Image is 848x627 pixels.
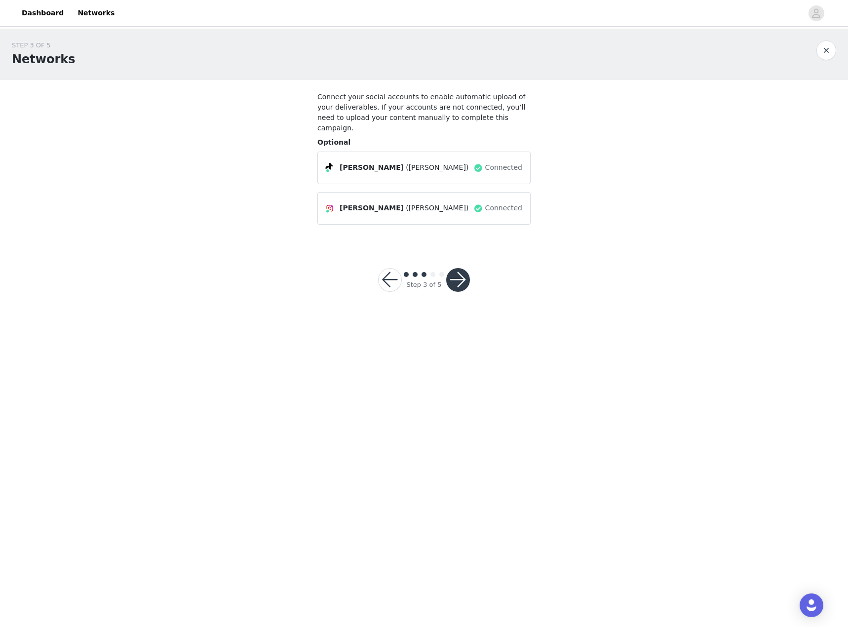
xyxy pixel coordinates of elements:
[485,162,522,173] span: Connected
[12,50,76,68] h1: Networks
[406,280,441,290] div: Step 3 of 5
[800,593,823,617] div: Open Intercom Messenger
[72,2,120,24] a: Networks
[326,204,334,212] img: Instagram Icon
[317,138,350,146] span: Optional
[16,2,70,24] a: Dashboard
[317,92,531,133] h4: Connect your social accounts to enable automatic upload of your deliverables. If your accounts ar...
[12,40,76,50] div: STEP 3 OF 5
[340,203,404,213] span: [PERSON_NAME]
[406,162,468,173] span: ([PERSON_NAME])
[811,5,821,21] div: avatar
[485,203,522,213] span: Connected
[406,203,468,213] span: ([PERSON_NAME])
[340,162,404,173] span: [PERSON_NAME]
